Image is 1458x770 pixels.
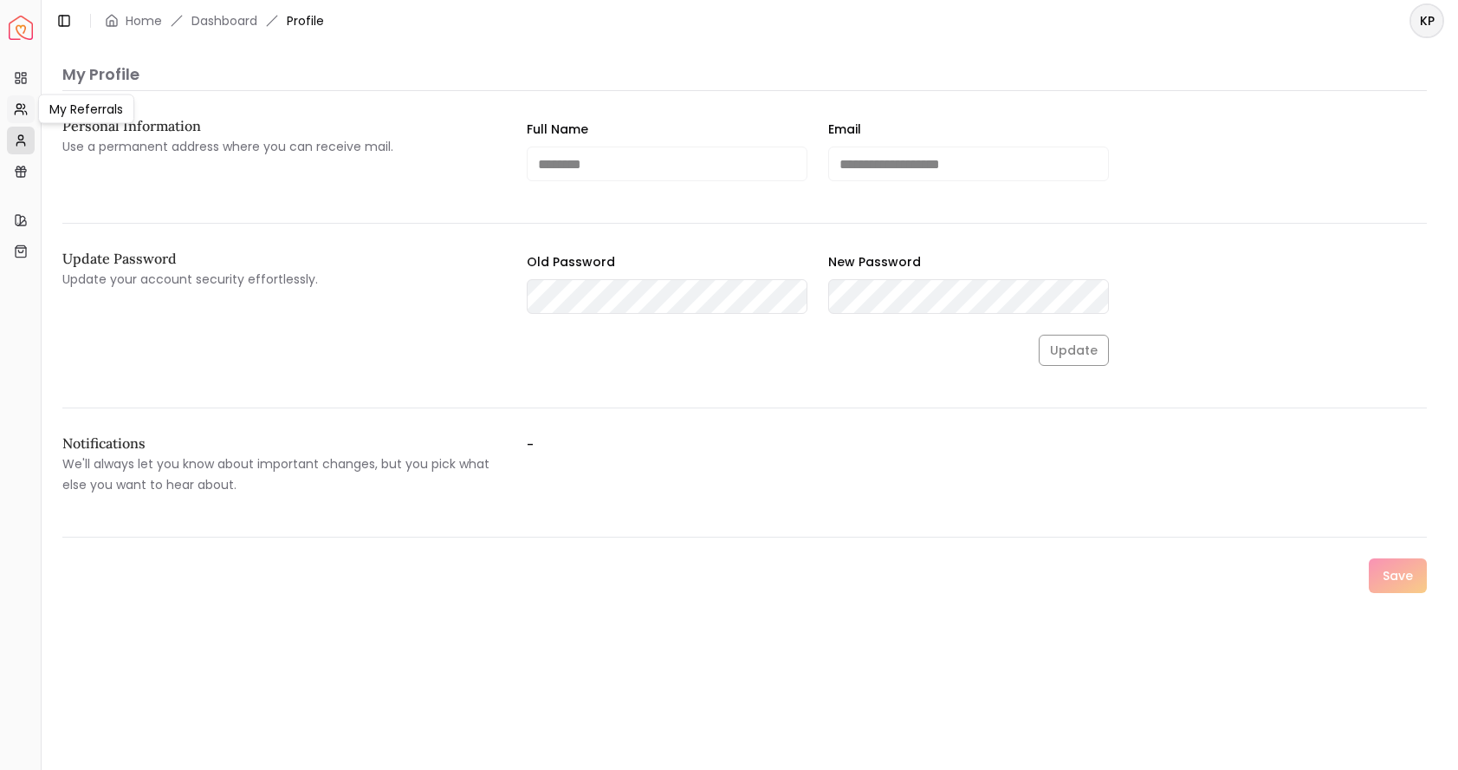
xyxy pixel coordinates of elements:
label: New Password [828,253,921,271]
h2: Personal Information [62,119,499,133]
div: My Referrals [38,95,134,124]
label: - [527,436,963,495]
p: My Profile [62,62,1427,87]
nav: breadcrumb [105,12,324,29]
p: Use a permanent address where you can receive mail. [62,136,499,157]
label: Full Name [527,121,588,138]
span: KP [1411,5,1442,36]
span: Profile [287,12,324,29]
img: Spacejoy Logo [9,16,33,40]
p: We'll always let you know about important changes, but you pick what else you want to hear about. [62,454,499,495]
p: Update your account security effortlessly. [62,269,499,290]
a: Home [126,12,162,29]
a: Dashboard [191,12,257,29]
label: Old Password [527,253,615,271]
button: KP [1409,3,1444,38]
h2: Notifications [62,436,499,450]
label: Email [828,121,861,138]
h2: Update Password [62,251,499,265]
a: Spacejoy [9,16,33,40]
